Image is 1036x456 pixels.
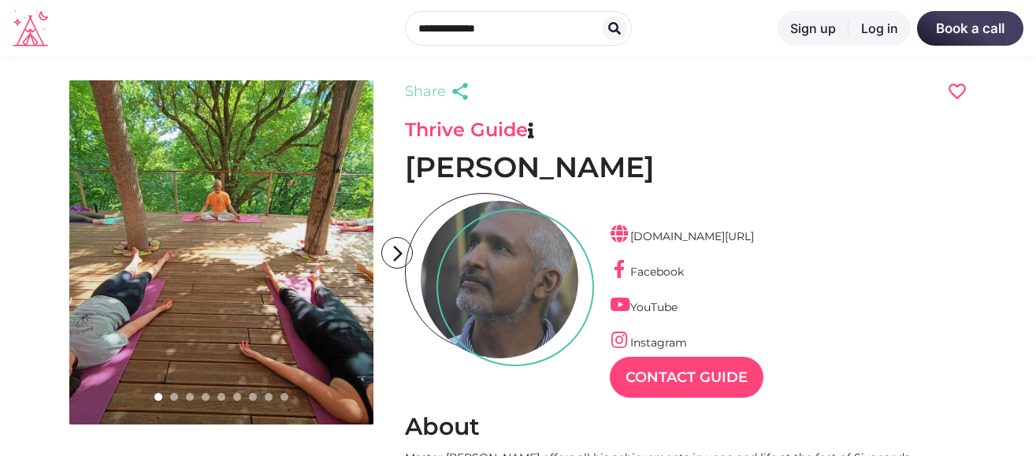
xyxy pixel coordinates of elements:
[610,336,687,350] a: Instagram
[610,265,684,279] a: Facebook
[610,357,763,398] a: Contact Guide
[405,412,967,442] h2: About
[405,118,967,142] h3: Thrive Guide
[778,11,848,46] a: Sign up
[848,11,911,46] a: Log in
[405,80,474,102] a: Share
[610,300,678,314] a: YouTube
[610,229,754,243] a: [DOMAIN_NAME][URL]
[917,11,1023,46] a: Book a call
[405,150,967,185] h1: [PERSON_NAME]
[382,238,414,269] i: arrow_forward_ios
[405,80,446,102] span: Share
